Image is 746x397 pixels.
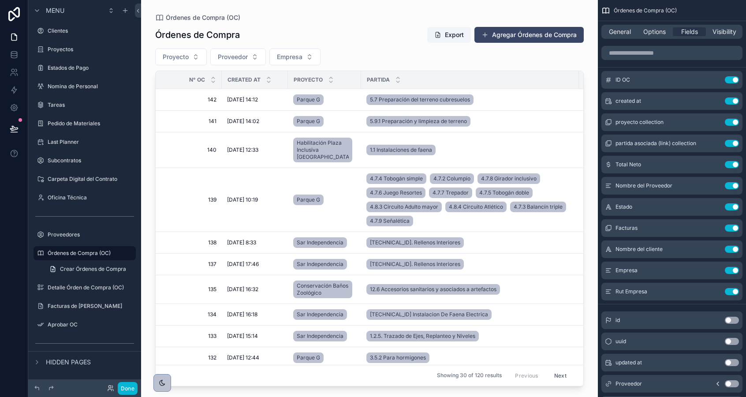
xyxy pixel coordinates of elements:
[189,76,205,83] span: N° OC
[34,116,136,131] a: Pedido de Materiales
[34,154,136,168] a: Subcontratos
[681,27,698,36] span: Fields
[48,194,134,201] label: Oficina Técnica
[615,182,672,189] span: Nombre del Proveedor
[44,262,136,276] a: Crear Órdenes de Compra
[34,61,136,75] a: Estados de Pago
[34,281,136,295] a: Detalle Órden de Compra (OC)
[48,139,134,146] label: Last Planner
[60,266,126,273] span: Crear Órdenes de Compra
[48,101,134,109] label: Tareas
[48,157,134,164] label: Subcontratos
[712,27,736,36] span: Visibility
[615,380,642,387] span: Proveedor
[34,42,136,56] a: Proyectos
[615,140,696,147] span: partida asociada (link) collection
[437,372,502,379] span: Showing 30 of 120 results
[34,318,136,332] a: Aprobar OC
[48,303,134,310] label: Facturas de [PERSON_NAME]
[48,231,134,238] label: Proveedores
[34,98,136,112] a: Tareas
[46,358,91,367] span: Hidden pages
[34,191,136,205] a: Oficina Técnica
[615,359,642,366] span: updated at
[34,79,136,94] a: Nomina de Personal
[48,120,134,127] label: Pedido de Materiales
[615,267,638,274] span: Empresa
[294,76,323,83] span: Proyecto
[228,76,261,83] span: Created at
[609,27,631,36] span: General
[614,7,677,14] span: Órdenes de Compra (OC)
[548,369,573,382] button: Next
[118,382,138,395] button: Done
[615,317,620,324] span: id
[46,6,64,15] span: Menu
[48,64,134,71] label: Estados de Pago
[48,27,134,34] label: Clientes
[367,76,390,83] span: Partida
[48,321,134,328] label: Aprobar OC
[48,250,131,257] label: Órdenes de Compra (OC)
[34,228,136,242] a: Proveedores
[34,172,136,186] a: Carpeta Digital del Contrato
[34,135,136,149] a: Last Planner
[615,246,663,253] span: Nombre del cliente
[48,83,134,90] label: Nomina de Personal
[615,225,638,232] span: Facturas
[615,97,641,105] span: created at
[34,24,136,38] a: Clientes
[615,288,647,295] span: Rut Empresa
[643,27,666,36] span: Options
[48,46,134,53] label: Proyectos
[48,176,134,183] label: Carpeta Digital del Contrato
[615,161,641,168] span: Total Neto
[615,76,630,83] span: ID OC
[34,246,136,260] a: Órdenes de Compra (OC)
[615,203,632,210] span: Estado
[615,338,626,345] span: uuid
[615,119,664,126] span: proyecto collection
[48,284,134,291] label: Detalle Órden de Compra (OC)
[34,299,136,313] a: Facturas de [PERSON_NAME]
